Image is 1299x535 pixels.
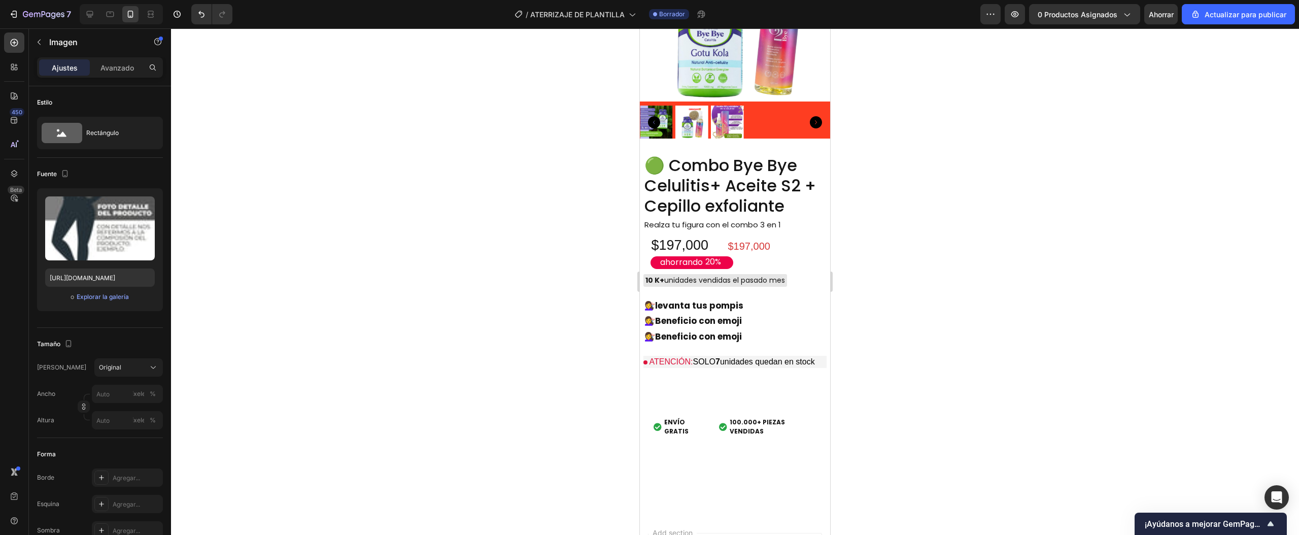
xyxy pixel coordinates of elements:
font: Actualizar para publicar [1205,10,1286,19]
button: Mostrar encuesta - ¡Ayúdanos a mejorar GemPages! [1145,518,1277,530]
font: Agregar... [113,474,140,482]
span: Help us improve GemPages! [1145,519,1264,529]
font: % [150,416,156,424]
font: Original [99,363,121,371]
input: píxeles% [92,385,163,403]
font: o [71,293,74,300]
font: Sombra [37,526,60,534]
font: píxeles [128,416,149,424]
font: [PERSON_NAME] [37,363,86,371]
font: % [150,390,156,397]
font: Tamaño [37,340,60,348]
button: Original [94,358,163,377]
font: Esquina [37,500,59,508]
font: 7 [66,9,71,19]
button: 7 [4,4,76,24]
font: 0 productos asignados [1038,10,1117,19]
font: Borrador [659,10,685,18]
font: Ajustes [52,63,78,72]
font: Agregar... [113,500,140,508]
font: Borde [37,474,54,481]
button: % [132,414,145,426]
font: Ancho [37,390,55,397]
button: Explorar la galería [76,292,129,302]
iframe: Área de diseño [640,28,830,535]
button: píxeles [147,388,159,400]
button: Actualizar para publicar [1182,4,1295,24]
img: imagen de vista previa [45,196,155,260]
font: píxeles [128,390,149,397]
div: Abrir Intercom Messenger [1264,485,1289,510]
font: Forma [37,450,56,458]
font: Fuente [37,170,57,178]
font: Imagen [49,37,78,47]
button: píxeles [147,414,159,426]
input: https://ejemplo.com/imagen.jpg [45,269,155,287]
button: % [132,388,145,400]
button: Ahorrar [1144,4,1178,24]
font: ¡Ayúdanos a mejorar GemPages! [1145,519,1265,529]
font: Beta [10,186,22,193]
font: Avanzado [100,63,134,72]
font: Estilo [37,98,52,106]
font: Agregar... [113,527,140,534]
button: 0 productos asignados [1029,4,1140,24]
font: / [526,10,528,19]
font: Altura [37,416,54,424]
font: Explorar la galería [77,293,129,300]
font: Rectángulo [86,129,119,137]
span: Add section [9,499,57,510]
input: píxeles% [92,411,163,429]
font: 450 [12,109,22,116]
p: Imagen [49,36,135,48]
font: Ahorrar [1149,10,1174,19]
font: ATERRIZAJE DE PLANTILLA [530,10,625,19]
div: Deshacer/Rehacer [191,4,232,24]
